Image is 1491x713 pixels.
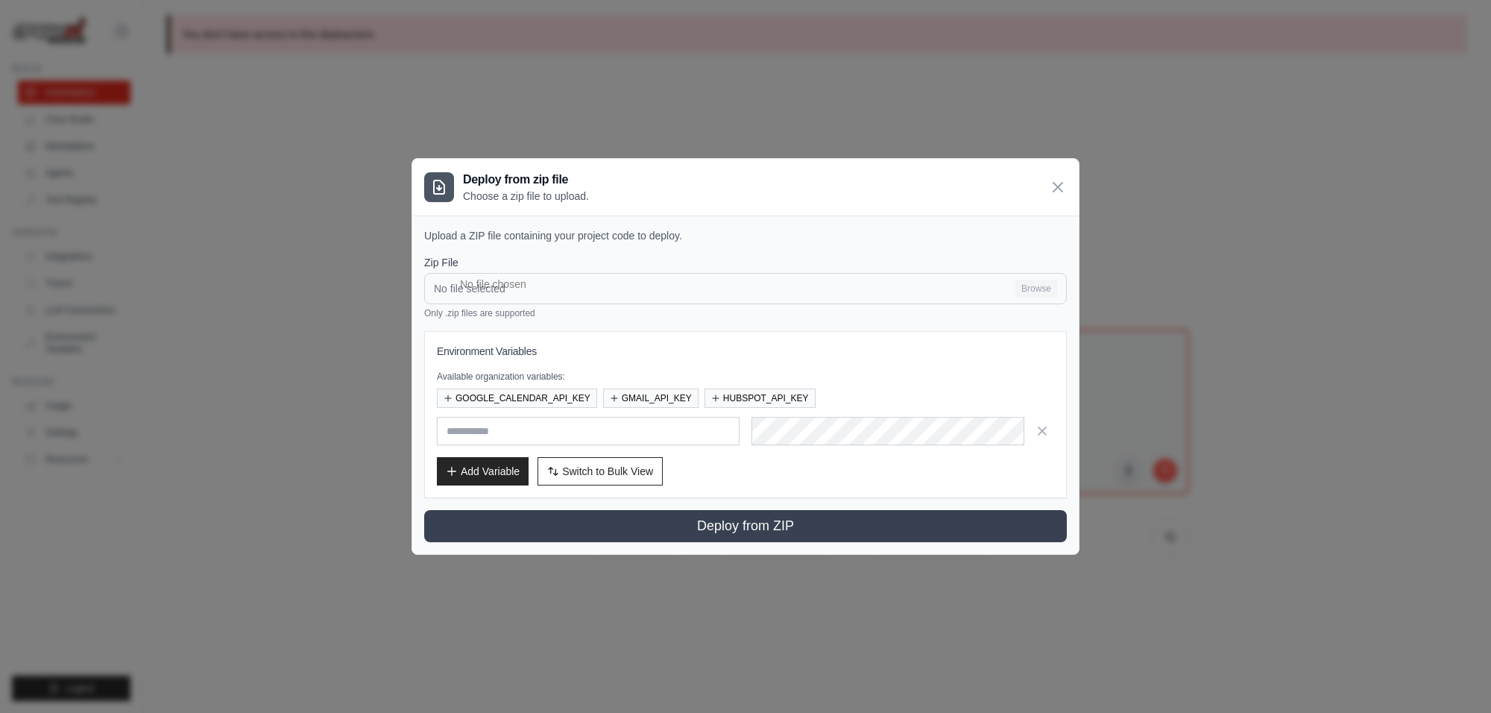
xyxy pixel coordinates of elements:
button: GMAIL_API_KEY [603,389,699,408]
button: HUBSPOT_API_KEY [704,389,816,408]
p: Available organization variables: [437,371,1054,383]
button: Add Variable [437,457,529,486]
p: Choose a zip file to upload. [463,189,589,204]
span: Switch to Bulk View [562,464,653,479]
label: Zip File [424,255,1067,270]
iframe: Chat Widget [1416,641,1491,713]
p: Upload a ZIP file containing your project code to deploy. [424,228,1067,243]
button: Deploy from ZIP [424,510,1067,542]
h3: Environment Variables [437,344,1054,359]
p: Only .zip files are supported [424,307,1067,319]
h3: Deploy from zip file [463,171,589,189]
button: GOOGLE_CALENDAR_API_KEY [437,389,597,408]
button: Switch to Bulk View [538,457,663,486]
input: No file selected Browse [424,273,1067,304]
